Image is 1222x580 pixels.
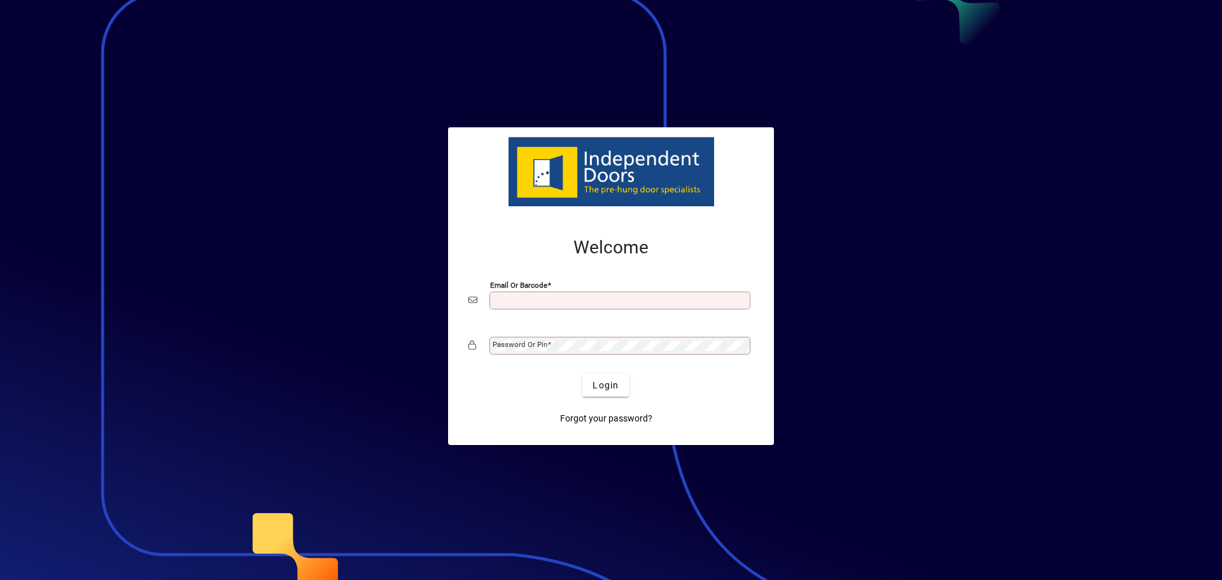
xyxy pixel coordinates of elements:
span: Forgot your password? [560,412,652,425]
mat-label: Email or Barcode [490,281,547,290]
h2: Welcome [468,237,754,258]
a: Forgot your password? [555,407,657,430]
mat-label: Password or Pin [493,340,547,349]
button: Login [582,374,629,397]
span: Login [593,379,619,392]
